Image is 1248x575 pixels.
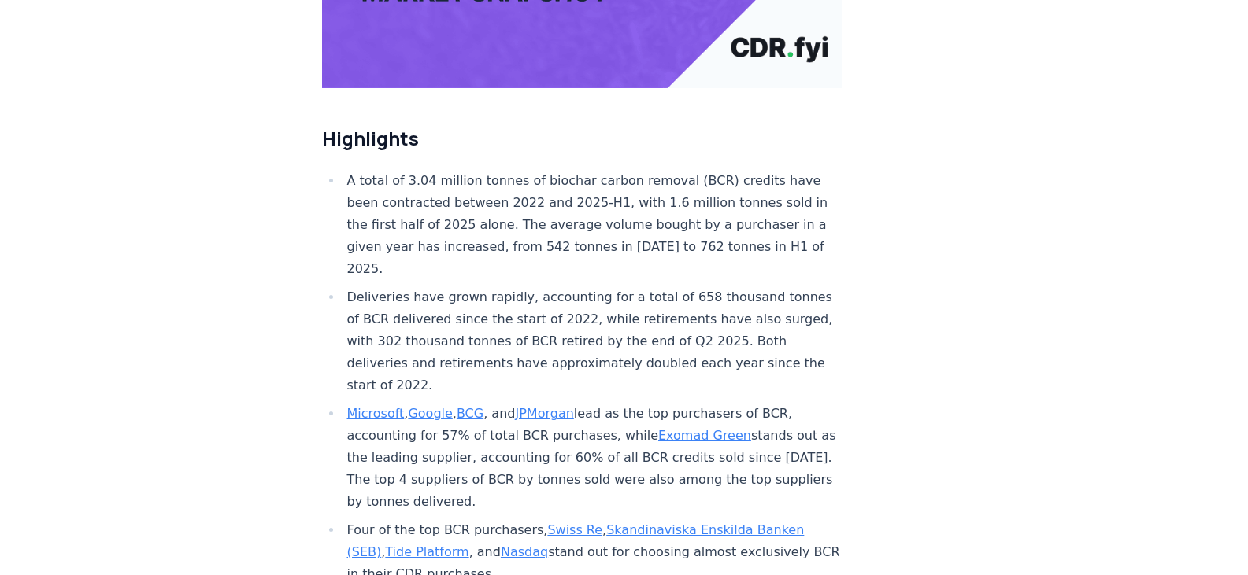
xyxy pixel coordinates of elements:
a: Nasdaq [501,544,548,559]
a: BCG [457,406,483,421]
a: Tide Platform [385,544,468,559]
li: , , , and lead as the top purchasers of BCR, accounting for 57% of total BCR purchases, while sta... [343,403,843,513]
a: JPMorgan [515,406,573,421]
a: Swiss Re [547,522,602,537]
li: A total of 3.04 million tonnes of biochar carbon removal (BCR) credits have been contracted betwe... [343,170,843,280]
a: Exomad Green [658,428,751,443]
h2: Highlights [322,126,843,151]
a: Google [408,406,452,421]
li: Deliveries have grown rapidly, accounting for a total of 658 thousand tonnes of BCR delivered sin... [343,286,843,396]
a: Microsoft [347,406,405,421]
